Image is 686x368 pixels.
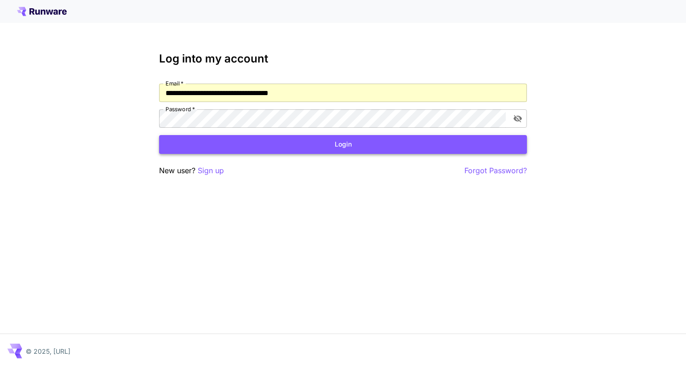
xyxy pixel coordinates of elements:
[159,135,527,154] button: Login
[159,52,527,65] h3: Log into my account
[166,79,183,87] label: Email
[159,165,224,176] p: New user?
[198,165,224,176] button: Sign up
[26,346,70,356] p: © 2025, [URL]
[509,110,526,127] button: toggle password visibility
[464,165,527,176] button: Forgot Password?
[166,105,195,113] label: Password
